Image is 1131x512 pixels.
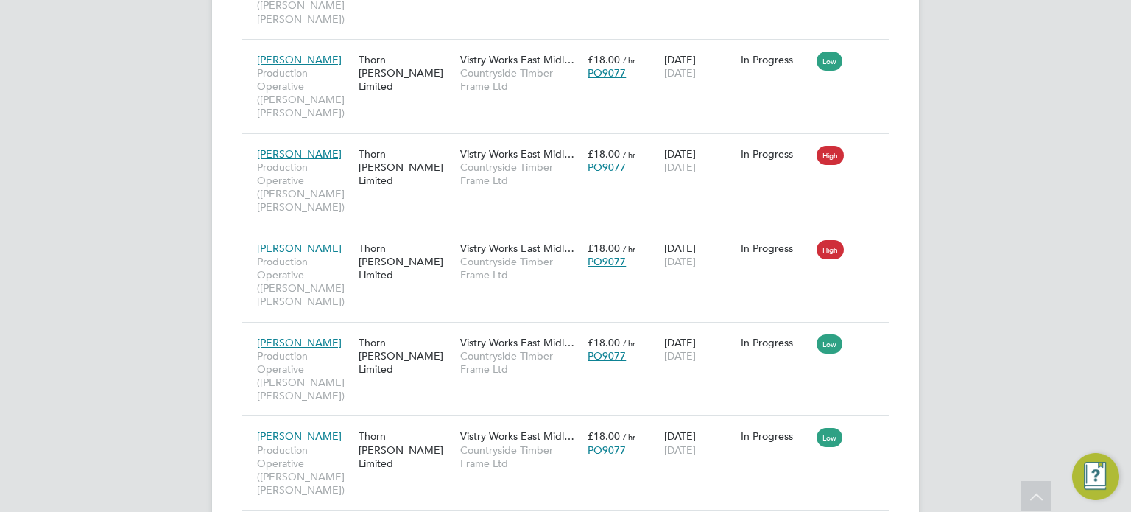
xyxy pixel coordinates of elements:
span: PO9077 [588,349,626,362]
span: Production Operative ([PERSON_NAME] [PERSON_NAME]) [257,161,351,214]
span: [PERSON_NAME] [257,53,342,66]
a: [PERSON_NAME]Production Operative ([PERSON_NAME] [PERSON_NAME])Thorn [PERSON_NAME] LimitedVistry ... [253,328,889,340]
span: Production Operative ([PERSON_NAME] [PERSON_NAME]) [257,66,351,120]
span: [PERSON_NAME] [257,429,342,443]
span: PO9077 [588,66,626,80]
div: In Progress [741,429,810,443]
div: [DATE] [660,234,737,276]
span: [PERSON_NAME] [257,336,342,349]
span: High [817,146,844,165]
button: Engage Resource Center [1072,453,1119,500]
span: / hr [623,431,635,442]
div: Thorn [PERSON_NAME] Limited [355,234,457,290]
span: Vistry Works East Midl… [460,53,574,66]
a: [PERSON_NAME]Production Operative ([PERSON_NAME] [PERSON_NAME])Thorn [PERSON_NAME] LimitedVistry ... [253,139,889,152]
div: Thorn [PERSON_NAME] Limited [355,422,457,477]
span: Countryside Timber Frame Ltd [460,66,580,93]
div: [DATE] [660,422,737,463]
span: [DATE] [664,443,696,457]
span: Countryside Timber Frame Ltd [460,161,580,187]
span: Countryside Timber Frame Ltd [460,443,580,470]
div: In Progress [741,147,810,161]
span: £18.00 [588,336,620,349]
span: Production Operative ([PERSON_NAME] [PERSON_NAME]) [257,255,351,309]
span: Production Operative ([PERSON_NAME] [PERSON_NAME]) [257,443,351,497]
span: [DATE] [664,66,696,80]
span: / hr [623,55,635,66]
span: Low [817,52,842,71]
span: High [817,240,844,259]
div: [DATE] [660,140,737,181]
span: £18.00 [588,147,620,161]
span: Low [817,334,842,354]
span: [DATE] [664,255,696,268]
span: Countryside Timber Frame Ltd [460,255,580,281]
span: £18.00 [588,53,620,66]
span: Vistry Works East Midl… [460,242,574,255]
span: [PERSON_NAME] [257,147,342,161]
a: [PERSON_NAME]Production Operative ([PERSON_NAME] [PERSON_NAME])Thorn [PERSON_NAME] LimitedVistry ... [253,234,889,246]
span: / hr [623,337,635,348]
div: Thorn [PERSON_NAME] Limited [355,46,457,101]
span: £18.00 [588,242,620,255]
span: [DATE] [664,349,696,362]
span: Countryside Timber Frame Ltd [460,349,580,376]
span: / hr [623,243,635,254]
span: £18.00 [588,429,620,443]
span: [PERSON_NAME] [257,242,342,255]
span: PO9077 [588,255,626,268]
span: Vistry Works East Midl… [460,147,574,161]
div: In Progress [741,336,810,349]
span: / hr [623,149,635,160]
div: Thorn [PERSON_NAME] Limited [355,140,457,195]
span: Low [817,428,842,447]
span: PO9077 [588,443,626,457]
div: In Progress [741,53,810,66]
div: Thorn [PERSON_NAME] Limited [355,329,457,384]
a: [PERSON_NAME]Production Operative ([PERSON_NAME] [PERSON_NAME])Thorn [PERSON_NAME] LimitedVistry ... [253,45,889,57]
div: [DATE] [660,329,737,370]
div: [DATE] [660,46,737,87]
div: In Progress [741,242,810,255]
span: Vistry Works East Midl… [460,336,574,349]
span: Vistry Works East Midl… [460,429,574,443]
a: [PERSON_NAME]Production Operative ([PERSON_NAME] [PERSON_NAME])Thorn [PERSON_NAME] LimitedVistry ... [253,421,889,434]
span: [DATE] [664,161,696,174]
span: Production Operative ([PERSON_NAME] [PERSON_NAME]) [257,349,351,403]
span: PO9077 [588,161,626,174]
